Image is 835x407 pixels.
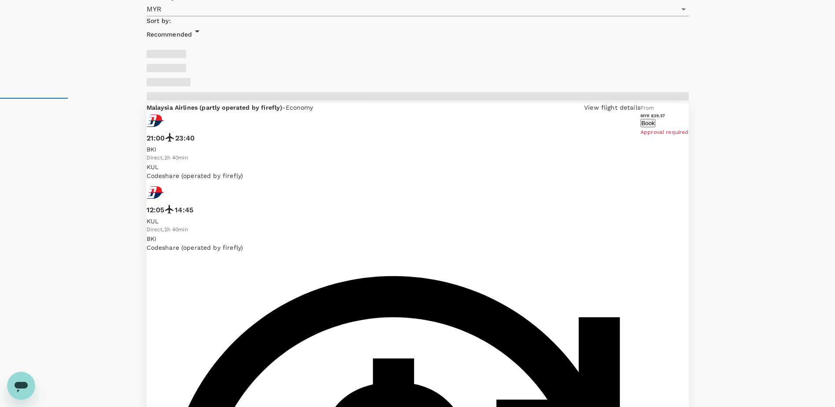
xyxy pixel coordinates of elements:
p: View flight details [584,103,640,112]
p: BKI [147,145,640,154]
h6: MYR 839.57 [640,113,689,118]
div: Direct , 2h 40min [147,226,640,234]
img: MH [147,184,164,201]
span: Malaysia Airlines (partly operated by firefly) [147,104,283,111]
p: BKI [147,234,640,243]
p: 12:05 [147,205,165,215]
button: Book [640,119,655,127]
p: KUL [147,217,640,226]
span: - [282,104,285,111]
img: MH [147,112,164,129]
span: Economy [286,104,313,111]
iframe: Button to launch messaging window [7,372,35,400]
div: Direct , 2h 40min [147,154,640,163]
div: Codeshare (operated by firefly) [147,243,640,252]
p: 14:45 [175,205,193,215]
div: Codeshare (operated by firefly) [147,171,640,180]
span: From [640,105,654,111]
span: Approval required [640,129,689,135]
p: KUL [147,163,640,171]
p: 23:40 [175,133,195,144]
p: 21:00 [147,133,165,144]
